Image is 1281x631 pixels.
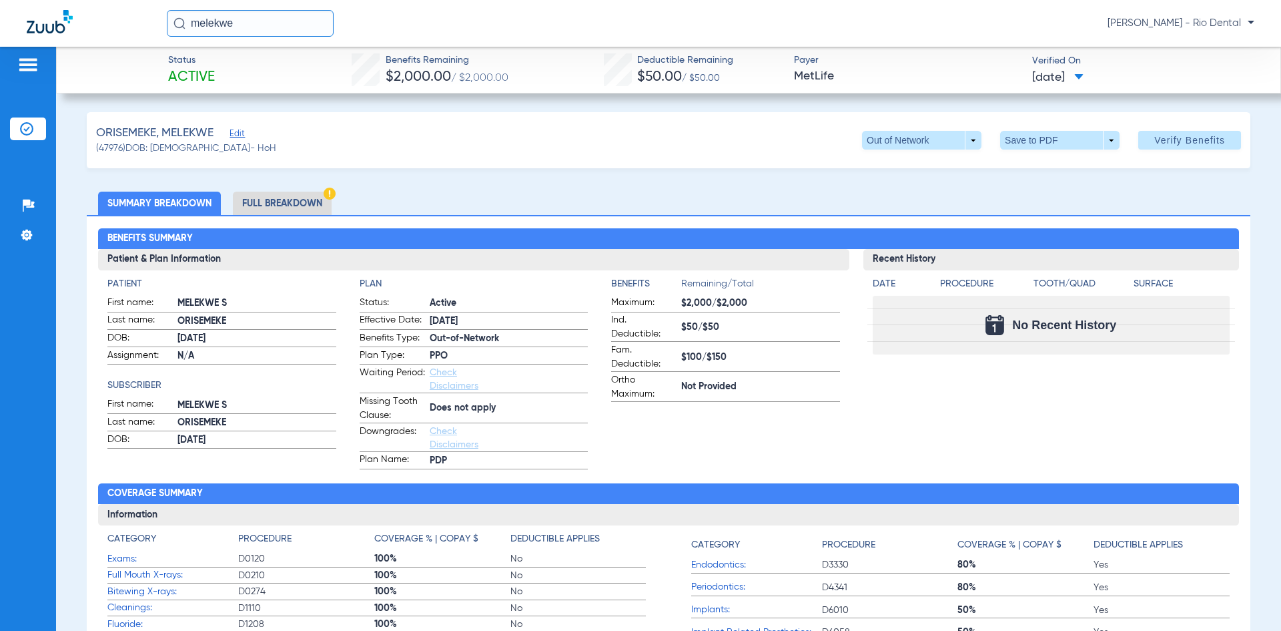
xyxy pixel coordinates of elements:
span: Ortho Maximum: [611,373,677,401]
span: MELEKWE S [177,399,336,413]
span: Benefits Remaining [386,53,508,67]
span: Implants: [691,603,822,617]
span: Verify Benefits [1154,135,1225,146]
span: Status: [360,296,425,312]
span: 100% [374,618,510,631]
span: First name: [107,397,173,413]
app-breakdown-title: Procedure [940,277,1029,296]
span: Payer [794,53,1021,67]
span: D1208 [238,618,374,631]
span: Yes [1094,558,1230,572]
span: Plan Type: [360,349,425,365]
h4: Surface [1134,277,1229,291]
span: Missing Tooth Clause: [360,395,425,423]
span: Remaining/Total [681,277,839,296]
app-breakdown-title: Surface [1134,277,1229,296]
button: Out of Network [862,131,981,150]
span: $50/$50 [681,321,839,335]
span: ORISEMEKE [177,314,336,329]
span: Cleanings: [107,601,238,615]
span: 100% [374,585,510,598]
span: DOB: [107,331,173,347]
span: D3330 [822,558,958,572]
app-breakdown-title: Benefits [611,277,681,296]
span: 100% [374,552,510,566]
app-breakdown-title: Date [873,277,929,296]
span: D0210 [238,569,374,582]
iframe: Chat Widget [1214,567,1281,631]
button: Save to PDF [1000,131,1120,150]
span: No [510,569,647,582]
img: Hazard [324,188,336,200]
span: D6010 [822,604,958,617]
span: No Recent History [1012,319,1116,332]
span: Downgrades: [360,425,425,451]
h2: Coverage Summary [98,483,1238,505]
span: No [510,618,647,631]
h4: Coverage % | Copay $ [374,532,478,546]
span: (47976) DOB: [DEMOGRAPHIC_DATA] - HoH [96,142,276,156]
span: Status [168,53,215,67]
span: $2,000/$2,000 [681,296,839,310]
span: First name: [107,296,173,312]
span: PDP [430,454,588,468]
a: Check Disclaimers [430,368,478,391]
span: N/A [177,349,336,363]
h3: Recent History [863,249,1239,270]
span: MELEKWE S [177,296,336,310]
h4: Coverage % | Copay $ [957,538,1061,552]
span: 80% [957,558,1094,572]
span: $50.00 [637,70,682,84]
app-breakdown-title: Procedure [822,532,958,557]
h4: Tooth/Quad [1033,277,1129,291]
span: [DATE] [1032,69,1084,86]
span: Assignment: [107,349,173,365]
span: Waiting Period: [360,366,425,393]
app-breakdown-title: Category [691,532,822,557]
a: Check Disclaimers [430,427,478,449]
img: Calendar [985,315,1004,335]
span: ORISEMEKE [177,416,336,430]
span: Ind. Deductible: [611,313,677,341]
span: MetLife [794,68,1021,85]
h4: Deductible Applies [510,532,600,546]
span: Not Provided [681,380,839,394]
app-breakdown-title: Procedure [238,532,374,551]
span: [DATE] [177,433,336,447]
span: Active [168,68,215,87]
app-breakdown-title: Coverage % | Copay $ [957,532,1094,557]
span: $2,000.00 [386,70,451,84]
span: DOB: [107,433,173,449]
img: Zuub Logo [27,10,73,33]
h4: Procedure [940,277,1029,291]
span: D1110 [238,602,374,615]
h4: Plan [360,277,588,291]
h4: Subscriber [107,379,336,393]
h4: Date [873,277,929,291]
span: Bitewing X-rays: [107,585,238,599]
h4: Deductible Applies [1094,538,1183,552]
span: Periodontics: [691,580,822,594]
span: D0274 [238,585,374,598]
span: Last name: [107,415,173,431]
li: Full Breakdown [233,192,332,215]
h4: Procedure [822,538,875,552]
h3: Information [98,504,1238,525]
app-breakdown-title: Patient [107,277,336,291]
span: D0120 [238,552,374,566]
span: Yes [1094,604,1230,617]
span: Plan Name: [360,453,425,469]
span: PPO [430,349,588,363]
button: Verify Benefits [1138,131,1241,150]
span: D4341 [822,581,958,594]
span: Out-of-Network [430,332,588,346]
span: / $50.00 [682,73,720,83]
h2: Benefits Summary [98,228,1238,250]
h4: Procedure [238,532,292,546]
span: Endodontics: [691,558,822,572]
h4: Benefits [611,277,681,291]
span: [DATE] [430,314,588,329]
